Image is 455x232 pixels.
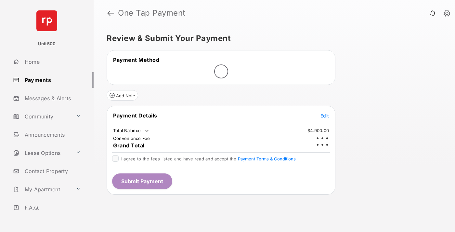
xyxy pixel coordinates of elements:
[10,182,73,197] a: My Apartment
[113,112,157,119] span: Payment Details
[10,200,94,215] a: F.A.Q.
[113,57,159,63] span: Payment Method
[238,156,296,161] button: I agree to the fees listed and have read and accept the
[10,127,94,143] a: Announcements
[107,90,138,101] button: Add Note
[38,41,56,47] p: Unit500
[10,90,94,106] a: Messages & Alerts
[10,163,94,179] a: Contact Property
[36,10,57,31] img: svg+xml;base64,PHN2ZyB4bWxucz0iaHR0cDovL3d3dy53My5vcmcvMjAwMC9zdmciIHdpZHRoPSI2NCIgaGVpZ2h0PSI2NC...
[10,72,94,88] a: Payments
[112,173,172,189] button: Submit Payment
[320,112,329,119] button: Edit
[320,113,329,118] span: Edit
[307,128,329,133] td: $4,900.00
[118,9,186,17] strong: One Tap Payment
[10,145,73,161] a: Lease Options
[107,34,437,42] h5: Review & Submit Your Payment
[113,135,150,141] td: Convenience Fee
[10,109,73,124] a: Community
[113,142,145,149] span: Grand Total
[113,128,150,134] td: Total Balance
[10,54,94,70] a: Home
[121,156,296,161] span: I agree to the fees listed and have read and accept the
